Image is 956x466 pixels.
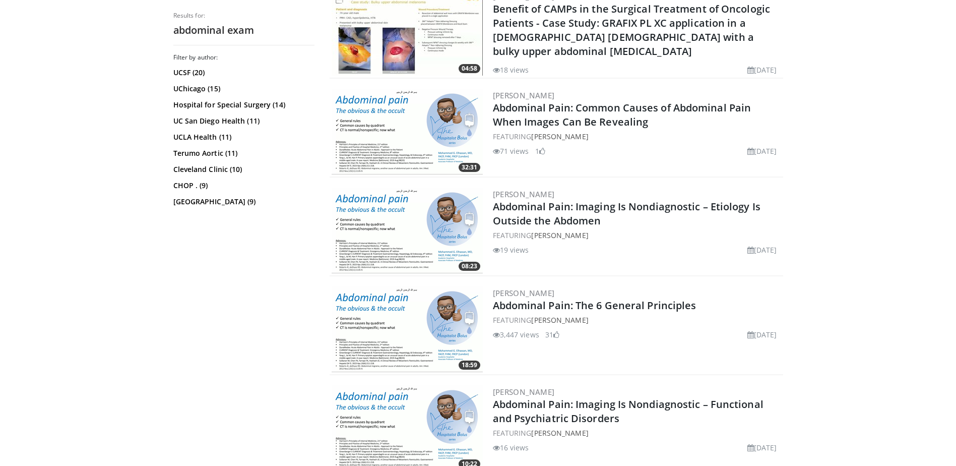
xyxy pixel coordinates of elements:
[332,286,483,372] a: 18:59
[173,116,312,126] a: UC San Diego Health (11)
[332,188,483,273] img: 7db2f914-ad53-4a22-9a8b-3bfe9828f584.png.300x170_q85_crop-smart_upscale.png
[459,64,480,73] span: 04:58
[493,146,529,156] li: 71 views
[459,163,480,172] span: 32:31
[535,146,545,156] li: 1
[173,84,312,94] a: UChicago (15)
[493,442,529,453] li: 16 views
[332,89,483,174] a: 32:31
[545,329,559,340] li: 31
[173,197,312,207] a: [GEOGRAPHIC_DATA] (9)
[493,315,781,325] div: FEATURING
[493,65,529,75] li: 18 views
[531,315,588,325] a: [PERSON_NAME]
[173,100,312,110] a: Hospital for Special Surgery (14)
[531,132,588,141] a: [PERSON_NAME]
[173,12,314,20] p: Results for:
[493,397,763,425] a: Abdominal Pain: Imaging Is Nondiagnostic – Functional and Psychiatric Disorders
[459,262,480,271] span: 08:23
[747,329,777,340] li: [DATE]
[493,245,529,255] li: 19 views
[332,188,483,273] a: 08:23
[493,299,696,312] a: Abdominal Pain: The 6 General Principles
[173,148,312,158] a: Terumo Aortic (11)
[332,89,483,174] img: 0ca885ff-e619-4ce0-a362-9fb6c68f4389.png.300x170_q85_crop-smart_upscale.png
[493,90,555,100] a: [PERSON_NAME]
[493,101,751,129] a: Abdominal Pain: Common Causes of Abdominal Pain When Images Can Be Revealing
[173,24,314,37] h2: abdominal exam
[493,428,781,438] div: FEATURING
[493,189,555,199] a: [PERSON_NAME]
[747,146,777,156] li: [DATE]
[493,387,555,397] a: [PERSON_NAME]
[493,329,539,340] li: 3,447 views
[173,181,312,191] a: CHOP . (9)
[459,361,480,370] span: 18:59
[332,286,483,372] img: f552a685-2fe9-4407-9b0a-d7b7fac1e96a.png.300x170_q85_crop-smart_upscale.png
[747,245,777,255] li: [DATE]
[747,442,777,453] li: [DATE]
[493,230,781,241] div: FEATURING
[493,200,760,227] a: Abdominal Pain: Imaging Is Nondiagnostic – Etiology Is Outside the Abdomen
[173,68,312,78] a: UCSF (20)
[493,131,781,142] div: FEATURING
[173,164,312,174] a: Cleveland Clinic (10)
[173,53,314,62] h3: Filter by author:
[173,132,312,142] a: UCLA Health (11)
[493,288,555,298] a: [PERSON_NAME]
[747,65,777,75] li: [DATE]
[493,2,771,58] a: Benefit of CAMPs in the Surgical Treatment of Oncologic Patients - Case Study: GRAFIX PL XC appli...
[531,428,588,438] a: [PERSON_NAME]
[531,230,588,240] a: [PERSON_NAME]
